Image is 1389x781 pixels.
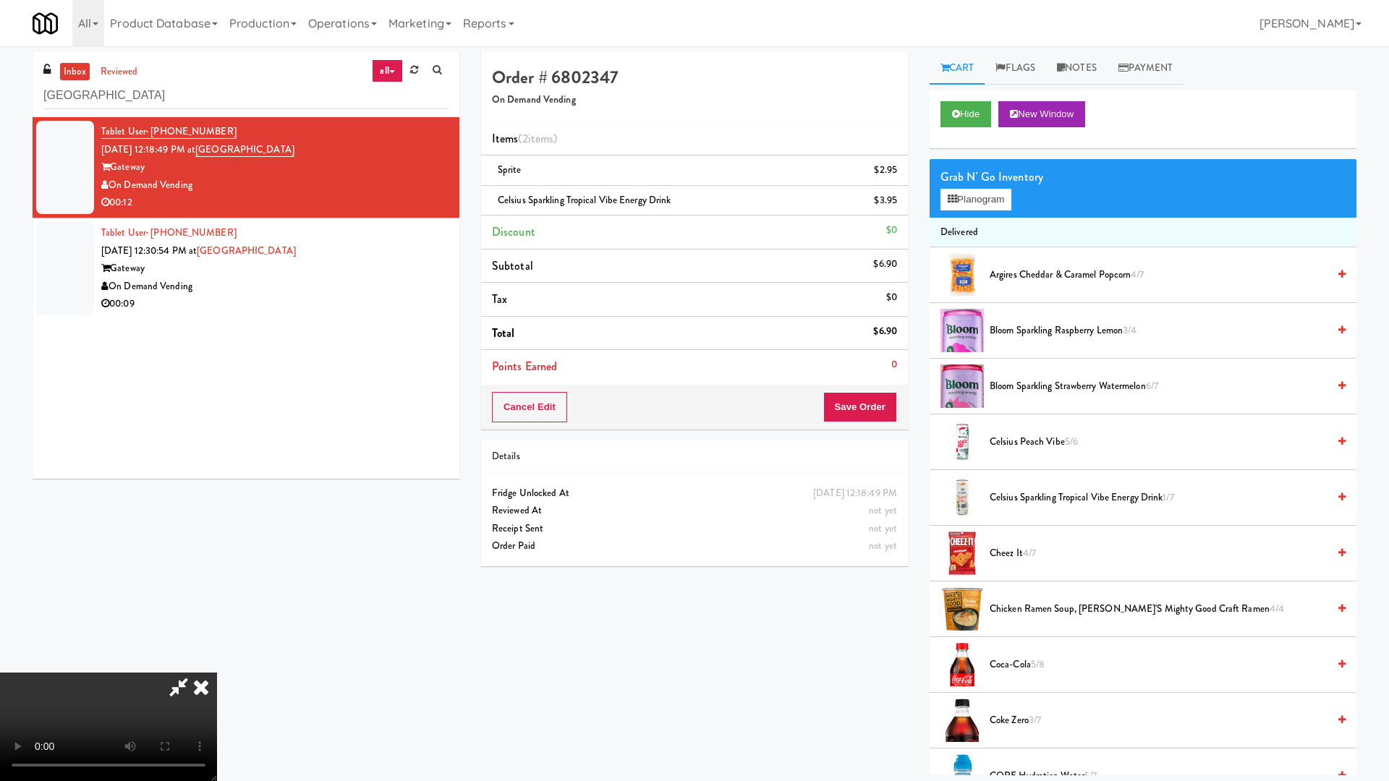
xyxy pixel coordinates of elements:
span: · [PHONE_NUMBER] [146,226,237,239]
h4: Order # 6802347 [492,68,897,87]
div: Grab N' Go Inventory [940,166,1346,188]
div: $0 [886,221,897,239]
span: · [PHONE_NUMBER] [146,124,237,138]
div: $6.90 [873,323,897,341]
span: Chicken Ramen Soup, [PERSON_NAME]'s Mighty Good Craft Ramen [990,600,1328,618]
li: Delivered [930,218,1356,248]
a: Tablet User· [PHONE_NUMBER] [101,226,237,239]
li: Tablet User· [PHONE_NUMBER][DATE] 12:18:49 PM at[GEOGRAPHIC_DATA]GatewayOn Demand Vending00:12 [33,117,459,218]
span: Argires Cheddar & Caramel Popcorn [990,266,1328,284]
a: Cart [930,52,985,85]
div: Bloom Sparkling Raspberry Lemon3/4 [984,322,1346,340]
a: all [372,59,402,82]
li: Tablet User· [PHONE_NUMBER][DATE] 12:30:54 PM at[GEOGRAPHIC_DATA]GatewayOn Demand Vending00:09 [33,218,459,319]
a: Payment [1108,52,1184,85]
span: Subtotal [492,257,533,274]
div: Argires Cheddar & Caramel Popcorn4/7 [984,266,1346,284]
span: Tax [492,291,507,307]
div: 00:09 [101,295,449,313]
div: Order Paid [492,537,897,555]
span: not yet [869,521,897,535]
div: 0 [891,356,897,374]
button: Cancel Edit [492,392,567,422]
span: 3/4 [1123,323,1137,337]
div: Gateway [101,158,449,176]
span: Sprite [498,163,522,176]
input: Search vision orders [43,82,449,109]
div: Bloom Sparkling Strawberry Watermelon6/7 [984,377,1346,396]
a: inbox [60,63,90,81]
div: $0 [886,289,897,307]
span: Total [492,325,515,341]
span: 4/7 [1023,546,1036,560]
button: New Window [998,101,1085,127]
span: [DATE] 12:30:54 PM at [101,244,197,257]
span: Coke Zero [990,712,1328,730]
img: Micromart [33,11,58,36]
span: 4/7 [1131,268,1144,281]
div: On Demand Vending [101,278,449,296]
span: (2 ) [518,130,557,147]
div: Coca-Cola5/8 [984,656,1346,674]
a: [GEOGRAPHIC_DATA] [195,142,294,157]
div: $3.95 [874,192,897,210]
div: Details [492,448,897,466]
button: Planogram [940,189,1011,210]
span: Items [492,130,557,147]
div: 00:12 [101,194,449,212]
span: Bloom Sparkling Raspberry Lemon [990,322,1328,340]
div: Celsius Peach Vibe5/6 [984,433,1346,451]
div: Reviewed At [492,502,897,520]
div: [DATE] 12:18:49 PM [813,485,897,503]
h5: On Demand Vending [492,95,897,106]
span: 4/4 [1270,602,1284,615]
span: Celsius Sparkling Tropical Vibe Energy Drink [990,489,1328,507]
span: 1/7 [1163,490,1173,504]
span: Bloom Sparkling Strawberry Watermelon [990,377,1328,396]
span: 6/7 [1146,379,1158,393]
div: Gateway [101,260,449,278]
span: 5/8 [1031,657,1045,671]
span: 3/7 [1029,713,1041,727]
span: Cheez It [990,545,1328,563]
div: Coke Zero3/7 [984,712,1346,730]
a: Flags [985,52,1046,85]
a: [GEOGRAPHIC_DATA] [197,244,296,257]
span: 5/6 [1065,435,1078,448]
div: Cheez It4/7 [984,545,1346,563]
span: Coca-Cola [990,656,1328,674]
span: not yet [869,539,897,552]
ng-pluralize: items [528,130,554,147]
span: Points Earned [492,358,557,375]
div: On Demand Vending [101,176,449,195]
a: Tablet User· [PHONE_NUMBER] [101,124,237,139]
span: not yet [869,503,897,517]
div: $2.95 [874,161,897,179]
button: Hide [940,101,991,127]
span: Discount [492,223,535,240]
div: Chicken Ramen Soup, [PERSON_NAME]'s Mighty Good Craft Ramen4/4 [984,600,1346,618]
div: Fridge Unlocked At [492,485,897,503]
span: Celsius Peach Vibe [990,433,1328,451]
div: Celsius Sparkling Tropical Vibe Energy Drink1/7 [984,489,1346,507]
a: Notes [1046,52,1108,85]
a: reviewed [97,63,142,81]
span: [DATE] 12:18:49 PM at [101,142,195,156]
button: Save Order [823,392,897,422]
div: Receipt Sent [492,520,897,538]
span: Celsius Sparkling Tropical Vibe Energy Drink [498,193,671,207]
div: $6.90 [873,255,897,273]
